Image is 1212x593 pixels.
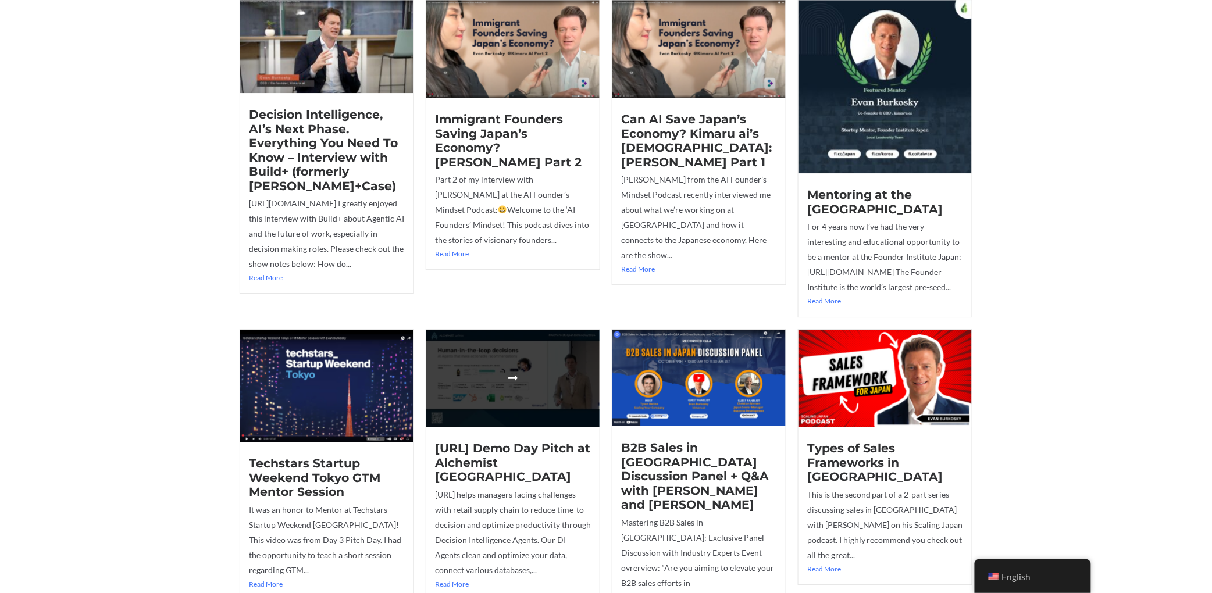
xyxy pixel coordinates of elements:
p: For 4 years now I’ve had the very interesting and educational opportunity to be a mentor at the F... [807,219,963,295]
p: [PERSON_NAME] from the AI Founder’s Mindset Podcast recently interviewed me about what we’re work... [621,172,777,263]
a: Read More [807,563,963,576]
p: [URL] helps managers facing challenges with retail supply chain to reduce time-to-decision and op... [435,487,591,578]
a: Decision Intelligence, AI’s Next Phase. Everything You Need To Know – Interview with Build+ (form... [249,107,398,192]
a: Techstars Startup Weekend Tokyo GTM Mentor Session [249,456,380,499]
a: Can AI Save Japan’s Economy? Kimaru ai’s [DEMOGRAPHIC_DATA]: [PERSON_NAME] Part 1 [621,112,772,169]
p: It was an honor to Mentor at Techstars Startup Weekend [GEOGRAPHIC_DATA]! This video was from Day... [249,502,405,578]
a: Types of Sales Frameworks in [GEOGRAPHIC_DATA] [807,441,943,484]
a: Read More [249,578,405,591]
a: Read More [435,578,591,591]
a: Read More [621,263,777,276]
p: Part 2 of my interview with [PERSON_NAME] at the AI Founder’s Mindset Podcast: Welcome to the ‘AI... [435,172,591,248]
a: Read More [435,248,591,260]
img: 😃 [498,205,507,213]
a: [URL] Demo Day Pitch at Alchemist [GEOGRAPHIC_DATA] [435,441,590,484]
a: B2B Sales in [GEOGRAPHIC_DATA] Discussion Panel + Q&A with [PERSON_NAME] and [PERSON_NAME] [621,440,769,512]
a: Read More [249,272,405,284]
a: Mentoring at the [GEOGRAPHIC_DATA] [807,187,943,216]
a: Immigrant Founders Saving Japan’s Economy? [PERSON_NAME] Part 2 [435,112,582,169]
a: Read More [807,295,963,308]
p: [URL][DOMAIN_NAME] I greatly enjoyed this interview with Build+ about Agentic AI and the future o... [249,196,405,272]
p: This is the second part of a 2-part series discussing sales in [GEOGRAPHIC_DATA] with [PERSON_NAM... [807,487,963,563]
